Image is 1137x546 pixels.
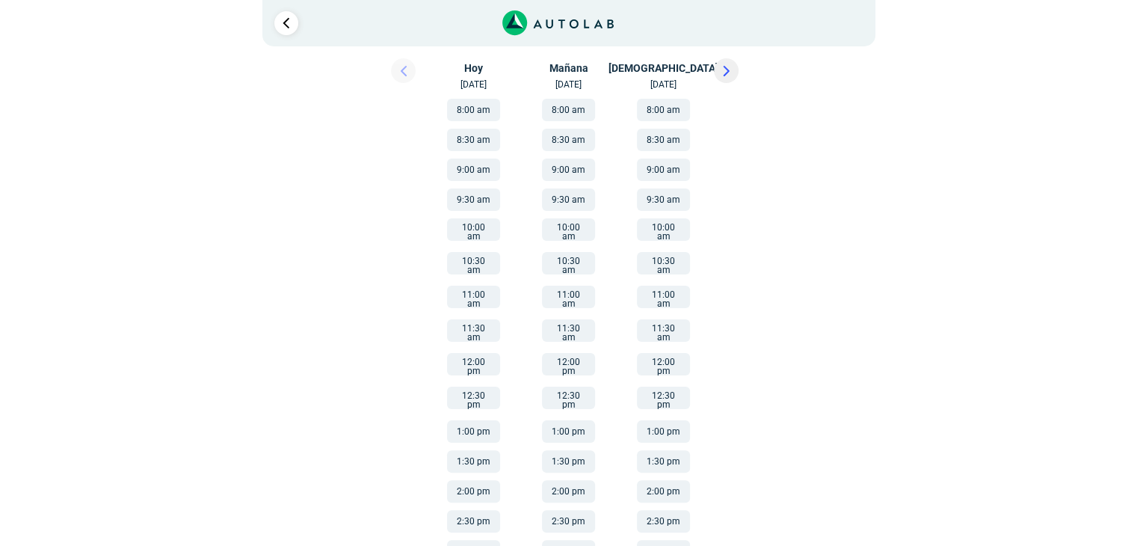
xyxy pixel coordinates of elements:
button: 10:00 am [542,218,595,241]
button: 1:00 pm [637,420,690,443]
button: 11:30 am [542,319,595,342]
button: 8:00 am [637,99,690,121]
button: 2:30 pm [637,510,690,533]
button: 12:00 pm [637,353,690,375]
button: 9:00 am [637,159,690,181]
button: 11:30 am [637,319,690,342]
button: 10:00 am [637,218,690,241]
button: 10:30 am [542,252,595,274]
button: 8:00 am [447,99,500,121]
button: 2:00 pm [542,480,595,503]
button: 9:00 am [542,159,595,181]
button: 2:30 pm [447,510,500,533]
button: 10:30 am [447,252,500,274]
button: 2:30 pm [542,510,595,533]
button: 8:30 am [542,129,595,151]
button: 1:30 pm [542,450,595,473]
button: 8:00 am [542,99,595,121]
a: Link al sitio de autolab [502,15,614,29]
button: 11:00 am [637,286,690,308]
button: 12:30 pm [447,387,500,409]
button: 10:00 am [447,218,500,241]
button: 9:00 am [447,159,500,181]
button: 1:00 pm [542,420,595,443]
button: 11:30 am [447,319,500,342]
button: 1:00 pm [447,420,500,443]
a: Ir al paso anterior [274,11,298,35]
button: 11:00 am [542,286,595,308]
button: 1:30 pm [447,450,500,473]
button: 12:30 pm [542,387,595,409]
button: 9:30 am [637,188,690,211]
button: 9:30 am [542,188,595,211]
button: 10:30 am [637,252,690,274]
button: 1:30 pm [637,450,690,473]
button: 2:00 pm [637,480,690,503]
button: 8:30 am [637,129,690,151]
button: 2:00 pm [447,480,500,503]
button: 12:00 pm [447,353,500,375]
button: 12:30 pm [637,387,690,409]
button: 8:30 am [447,129,500,151]
button: 11:00 am [447,286,500,308]
button: 12:00 pm [542,353,595,375]
button: 9:30 am [447,188,500,211]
